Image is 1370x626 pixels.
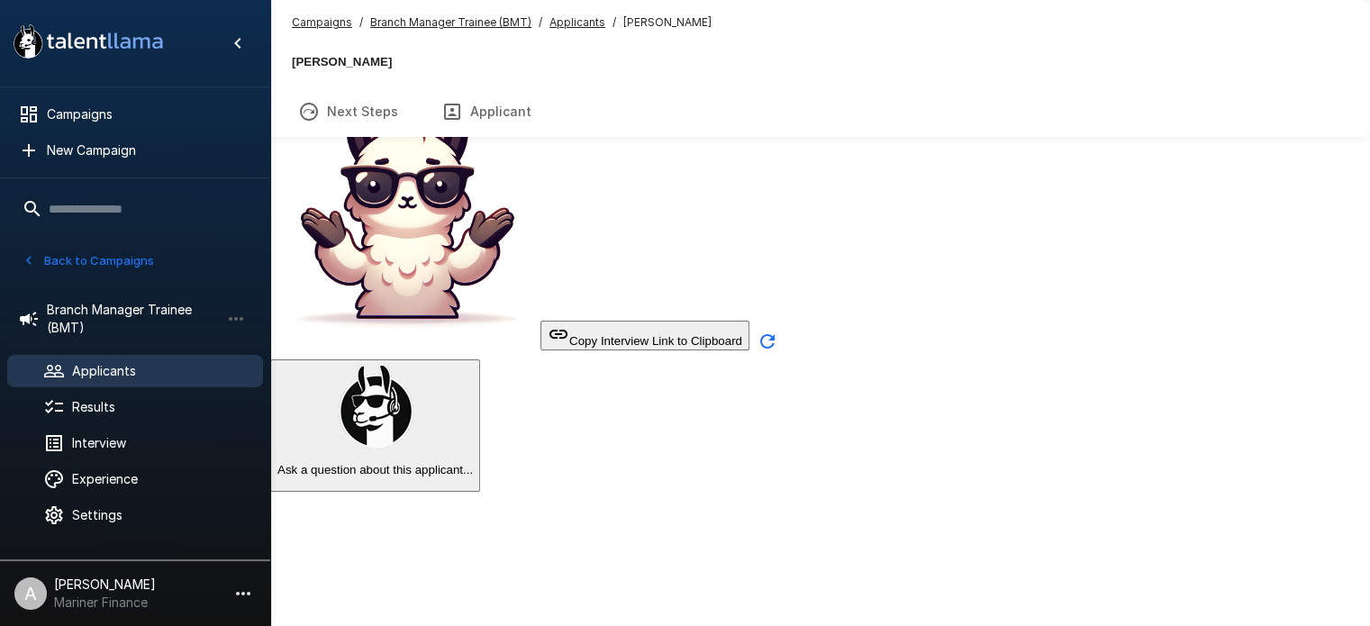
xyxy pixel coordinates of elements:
u: Applicants [549,15,605,29]
span: / [612,14,616,32]
u: Campaigns [292,15,352,29]
button: Copy Interview Link to Clipboard [540,321,749,350]
img: logo_glasses@2x.png [332,362,419,449]
b: [PERSON_NAME] [292,55,392,68]
u: Branch Manager Trainee (BMT) [370,15,531,29]
span: / [359,14,363,32]
img: Animated document [270,75,540,345]
button: Next Steps [277,86,420,137]
button: Updated Today - 9:55 AM [749,323,785,359]
p: Ask a question about this applicant... [277,463,473,476]
span: [PERSON_NAME] [623,14,712,32]
span: / [539,14,542,32]
button: Applicant [420,86,553,137]
button: Ask a question about this applicant... [270,359,480,492]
